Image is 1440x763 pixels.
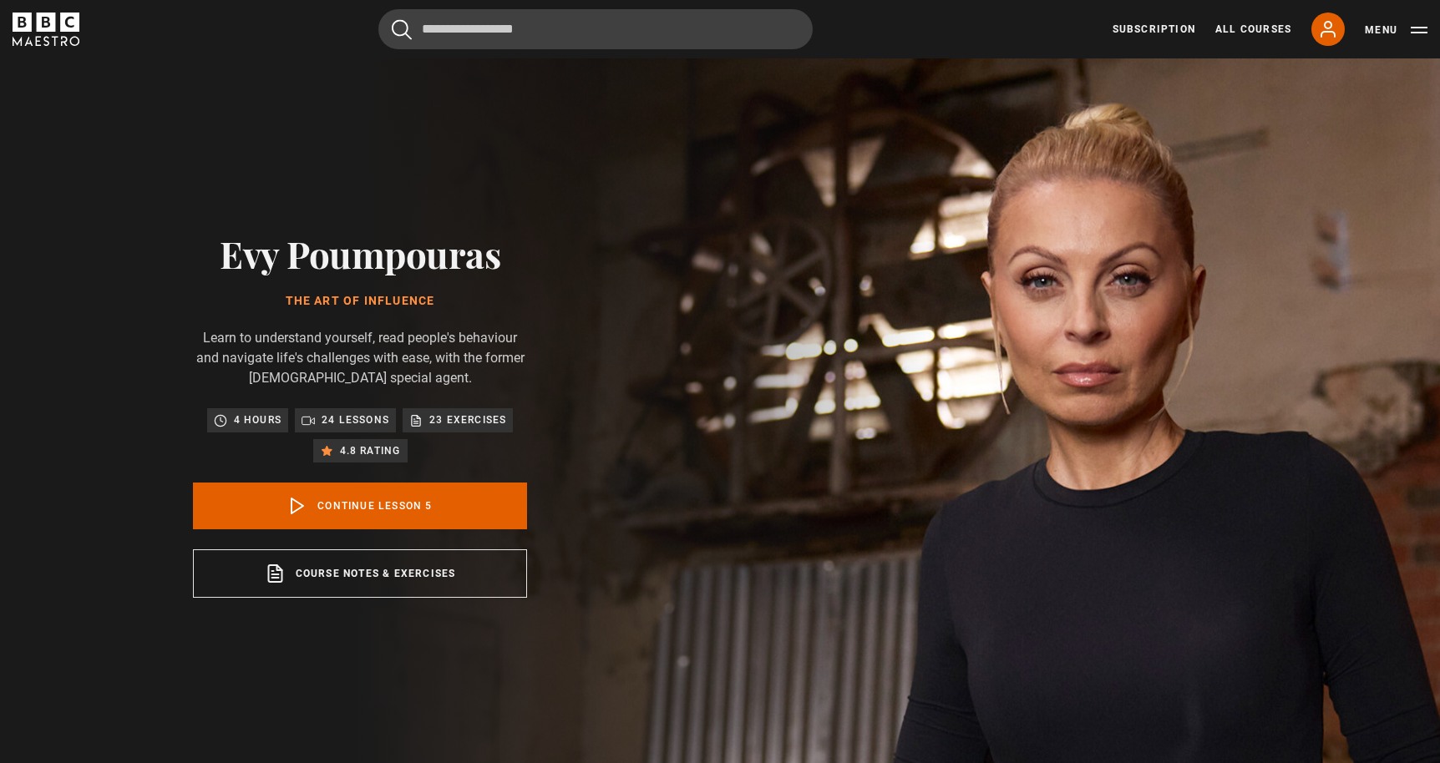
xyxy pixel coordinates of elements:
svg: BBC Maestro [13,13,79,46]
a: Continue lesson 5 [193,483,527,529]
input: Search [378,9,813,49]
p: 24 lessons [322,412,389,428]
p: 23 exercises [429,412,506,428]
p: 4 hours [234,412,281,428]
p: 4.8 rating [340,442,401,459]
a: Subscription [1113,22,1195,37]
a: Course notes & exercises [193,549,527,598]
button: Submit the search query [392,19,412,40]
h2: Evy Poumpouras [193,232,527,275]
p: Learn to understand yourself, read people's behaviour and navigate life's challenges with ease, w... [193,328,527,388]
a: All Courses [1215,22,1291,37]
h1: The Art of Influence [193,295,527,308]
button: Toggle navigation [1365,22,1427,38]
